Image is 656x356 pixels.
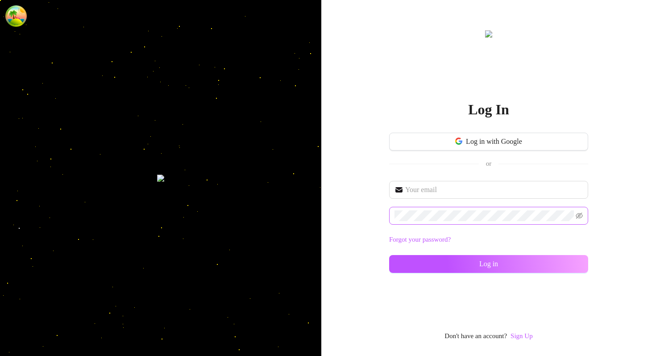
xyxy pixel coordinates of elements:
a: Sign Up [511,331,533,342]
span: or [486,160,492,167]
h2: Log In [468,101,509,119]
span: Don't have an account? [444,331,507,342]
button: Open Tanstack query devtools [7,7,25,25]
span: eye-invisible [576,212,583,219]
img: login-background.png [157,175,164,182]
img: logo.svg [485,30,492,38]
button: Log in [389,255,588,273]
a: Forgot your password? [389,236,451,243]
span: Log in [479,260,498,268]
input: Your email [405,184,583,195]
a: Sign Up [511,332,533,339]
span: Log in with Google [466,138,522,146]
a: Forgot your password? [389,235,588,245]
button: Log in with Google [389,133,588,151]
